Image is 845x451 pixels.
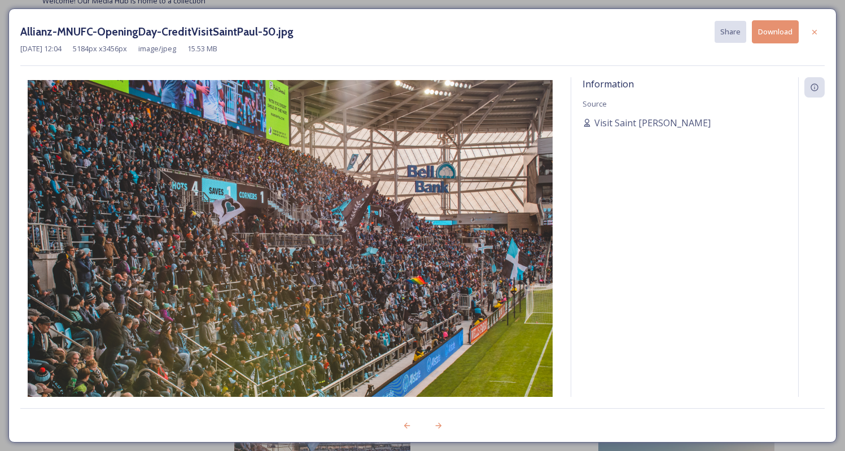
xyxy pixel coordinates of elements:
span: Visit Saint [PERSON_NAME] [594,116,711,130]
img: Allianz-MNUFC-OpeningDay-CreditVisitSaintPaul-50.jpg [20,80,559,430]
span: Information [583,78,634,90]
span: [DATE] 12:04 [20,43,62,54]
span: Source [583,99,607,109]
span: image/jpeg [138,43,176,54]
button: Download [752,20,799,43]
span: 5184 px x 3456 px [73,43,127,54]
button: Share [715,21,746,43]
span: 15.53 MB [187,43,217,54]
h3: Allianz-MNUFC-OpeningDay-CreditVisitSaintPaul-50.jpg [20,24,294,40]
